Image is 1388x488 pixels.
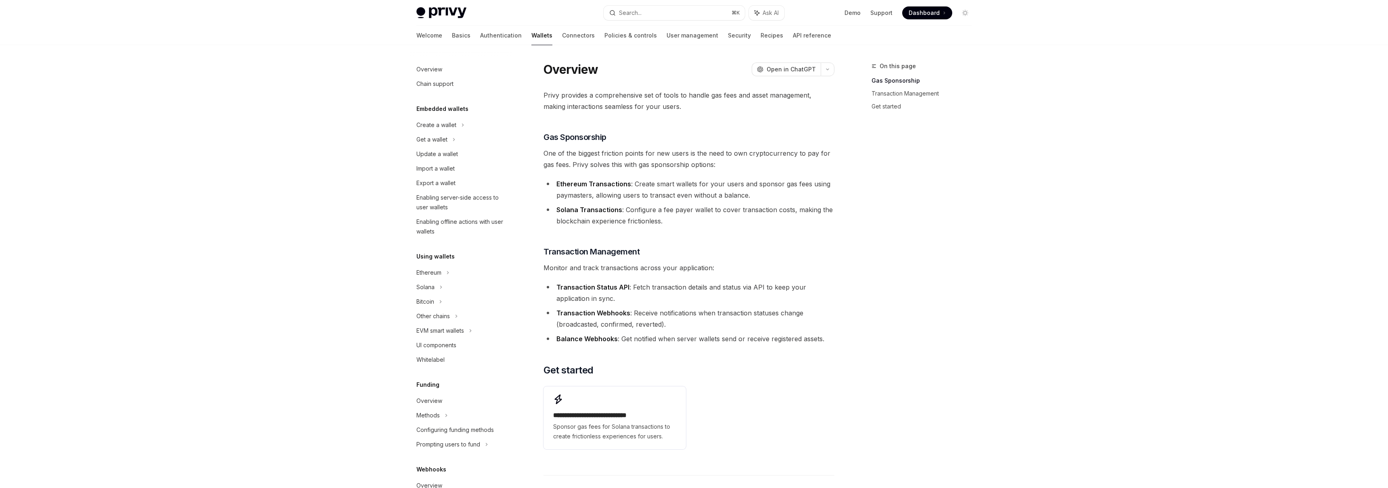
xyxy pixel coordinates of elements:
div: Prompting users to fund [416,440,480,449]
div: Other chains [416,311,450,321]
button: Open in ChatGPT [752,63,821,76]
span: Get started [543,364,593,377]
li: : Fetch transaction details and status via API to keep your application in sync. [543,282,834,304]
span: ⌘ K [732,10,740,16]
a: Import a wallet [410,161,513,176]
div: Import a wallet [416,164,455,173]
a: Chain support [410,77,513,91]
a: Welcome [416,26,442,45]
span: Dashboard [909,9,940,17]
span: Privy provides a comprehensive set of tools to handle gas fees and asset management, making inter... [543,90,834,112]
strong: Ethereum Transactions [556,180,631,188]
strong: Solana Transactions [556,206,622,214]
a: Configuring funding methods [410,423,513,437]
span: Transaction Management [543,246,640,257]
div: Overview [416,396,442,406]
h5: Webhooks [416,465,446,474]
strong: Balance Webhooks [556,335,618,343]
h5: Embedded wallets [416,104,468,114]
li: : Receive notifications when transaction statuses change (broadcasted, confirmed, reverted). [543,307,834,330]
a: Gas Sponsorship [872,74,978,87]
a: UI components [410,338,513,352]
div: Enabling offline actions with user wallets [416,217,508,236]
a: Authentication [480,26,522,45]
a: Basics [452,26,470,45]
a: User management [667,26,718,45]
span: On this page [880,61,916,71]
a: Wallets [531,26,552,45]
div: Bitcoin [416,297,434,307]
div: Update a wallet [416,149,458,159]
h5: Funding [416,380,439,390]
div: Ethereum [416,268,441,277]
li: : Configure a fee payer wallet to cover transaction costs, making the blockchain experience frict... [543,204,834,227]
div: Search... [619,8,642,18]
div: Whitelabel [416,355,445,365]
div: Export a wallet [416,178,456,188]
a: Enabling server-side access to user wallets [410,190,513,215]
a: Whitelabel [410,352,513,367]
a: Get started [872,100,978,113]
a: Demo [845,9,861,17]
strong: Transaction Webhooks [556,309,630,317]
div: Overview [416,65,442,74]
a: Security [728,26,751,45]
a: Support [870,9,893,17]
a: Overview [410,62,513,77]
button: Search...⌘K [604,6,745,20]
div: UI components [416,340,456,350]
div: Create a wallet [416,120,456,130]
span: Monitor and track transactions across your application: [543,262,834,273]
div: Chain support [416,79,454,89]
a: Overview [410,394,513,408]
span: Sponsor gas fees for Solana transactions to create frictionless experiences for users. [553,422,676,441]
span: Gas Sponsorship [543,131,606,143]
div: Enabling server-side access to user wallets [416,193,508,212]
a: Enabling offline actions with user wallets [410,215,513,239]
div: Solana [416,282,435,292]
a: Export a wallet [410,176,513,190]
a: Policies & controls [604,26,657,45]
img: light logo [416,7,466,19]
button: Toggle dark mode [959,6,972,19]
div: Configuring funding methods [416,425,494,435]
a: Dashboard [902,6,952,19]
strong: Transaction Status API [556,283,629,291]
a: Connectors [562,26,595,45]
h5: Using wallets [416,252,455,261]
button: Ask AI [749,6,784,20]
a: Transaction Management [872,87,978,100]
div: Get a wallet [416,135,447,144]
a: API reference [793,26,831,45]
span: One of the biggest friction points for new users is the need to own cryptocurrency to pay for gas... [543,148,834,170]
span: Ask AI [763,9,779,17]
a: Recipes [761,26,783,45]
h1: Overview [543,62,598,77]
a: Update a wallet [410,147,513,161]
li: : Create smart wallets for your users and sponsor gas fees using paymasters, allowing users to tr... [543,178,834,201]
div: Methods [416,411,440,420]
div: EVM smart wallets [416,326,464,336]
li: : Get notified when server wallets send or receive registered assets. [543,333,834,344]
span: Open in ChatGPT [767,65,816,73]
